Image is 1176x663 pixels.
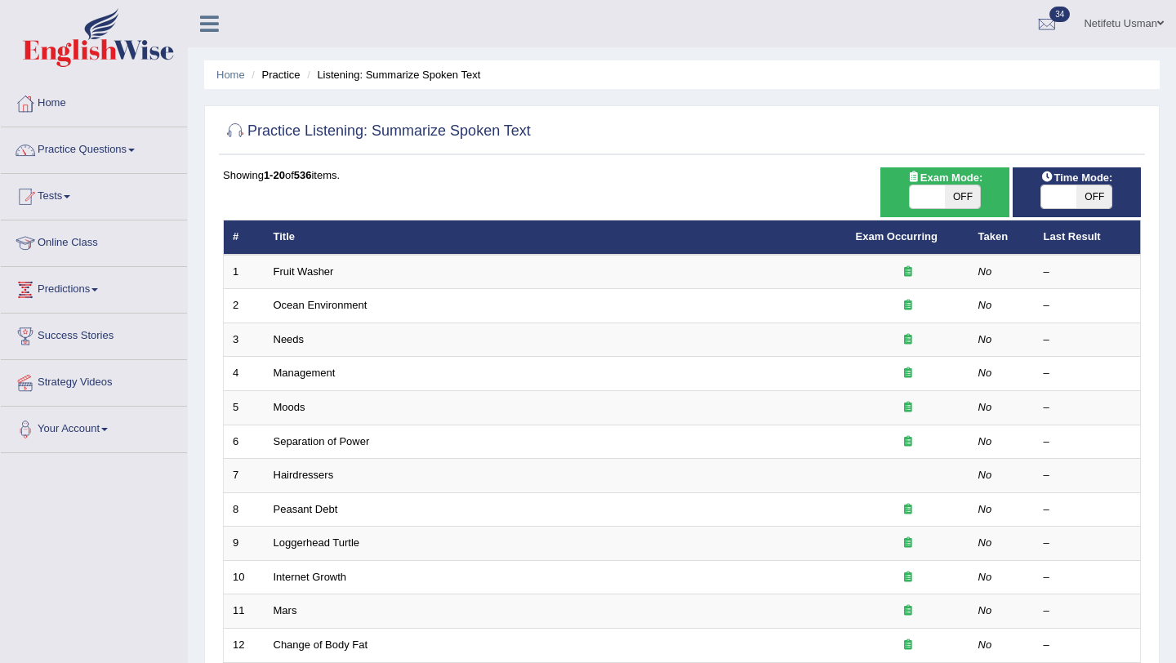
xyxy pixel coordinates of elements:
div: – [1044,400,1132,416]
td: 9 [224,527,265,561]
div: – [1044,468,1132,483]
em: No [978,401,992,413]
div: – [1044,638,1132,653]
a: Practice Questions [1,127,187,168]
a: Ocean Environment [274,299,367,311]
em: No [978,469,992,481]
a: Your Account [1,407,187,447]
div: Exam occurring question [856,434,960,450]
td: 10 [224,560,265,594]
th: Last Result [1035,220,1141,255]
a: Needs [274,333,305,345]
div: Exam occurring question [856,570,960,585]
th: # [224,220,265,255]
div: Exam occurring question [856,502,960,518]
span: Exam Mode: [901,169,989,186]
em: No [978,536,992,549]
em: No [978,299,992,311]
div: – [1044,502,1132,518]
b: 1-20 [264,169,285,181]
div: Exam occurring question [856,638,960,653]
div: – [1044,570,1132,585]
a: Home [216,69,245,81]
span: 34 [1049,7,1070,22]
a: Internet Growth [274,571,347,583]
a: Success Stories [1,314,187,354]
li: Practice [247,67,300,82]
a: Peasant Debt [274,503,338,515]
div: – [1044,332,1132,348]
div: Exam occurring question [856,536,960,551]
em: No [978,435,992,447]
a: Online Class [1,220,187,261]
div: – [1044,603,1132,619]
a: Management [274,367,336,379]
span: Time Mode: [1034,169,1119,186]
h2: Practice Listening: Summarize Spoken Text [223,119,531,144]
a: Separation of Power [274,435,370,447]
td: 3 [224,323,265,357]
em: No [978,265,992,278]
span: OFF [1076,185,1111,208]
div: – [1044,265,1132,280]
div: – [1044,298,1132,314]
a: Exam Occurring [856,230,938,243]
em: No [978,639,992,651]
td: 5 [224,391,265,425]
div: Exam occurring question [856,332,960,348]
a: Predictions [1,267,187,308]
td: 4 [224,357,265,391]
a: Tests [1,174,187,215]
div: – [1044,536,1132,551]
td: 1 [224,255,265,289]
a: Strategy Videos [1,360,187,401]
div: – [1044,434,1132,450]
td: 7 [224,459,265,493]
td: 6 [224,425,265,459]
div: Exam occurring question [856,298,960,314]
td: 8 [224,492,265,527]
em: No [978,571,992,583]
td: 11 [224,594,265,629]
em: No [978,367,992,379]
li: Listening: Summarize Spoken Text [303,67,480,82]
a: Change of Body Fat [274,639,368,651]
div: – [1044,366,1132,381]
a: Moods [274,401,305,413]
th: Title [265,220,847,255]
div: Exam occurring question [856,366,960,381]
a: Fruit Washer [274,265,334,278]
em: No [978,333,992,345]
b: 536 [294,169,312,181]
th: Taken [969,220,1035,255]
div: Exam occurring question [856,265,960,280]
div: Showing of items. [223,167,1141,183]
a: Mars [274,604,297,616]
em: No [978,604,992,616]
div: Exam occurring question [856,603,960,619]
div: Exam occurring question [856,400,960,416]
a: Hairdressers [274,469,334,481]
em: No [978,503,992,515]
a: Home [1,81,187,122]
td: 12 [224,628,265,662]
div: Show exams occurring in exams [880,167,1009,217]
a: Loggerhead Turtle [274,536,360,549]
span: OFF [945,185,980,208]
td: 2 [224,289,265,323]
